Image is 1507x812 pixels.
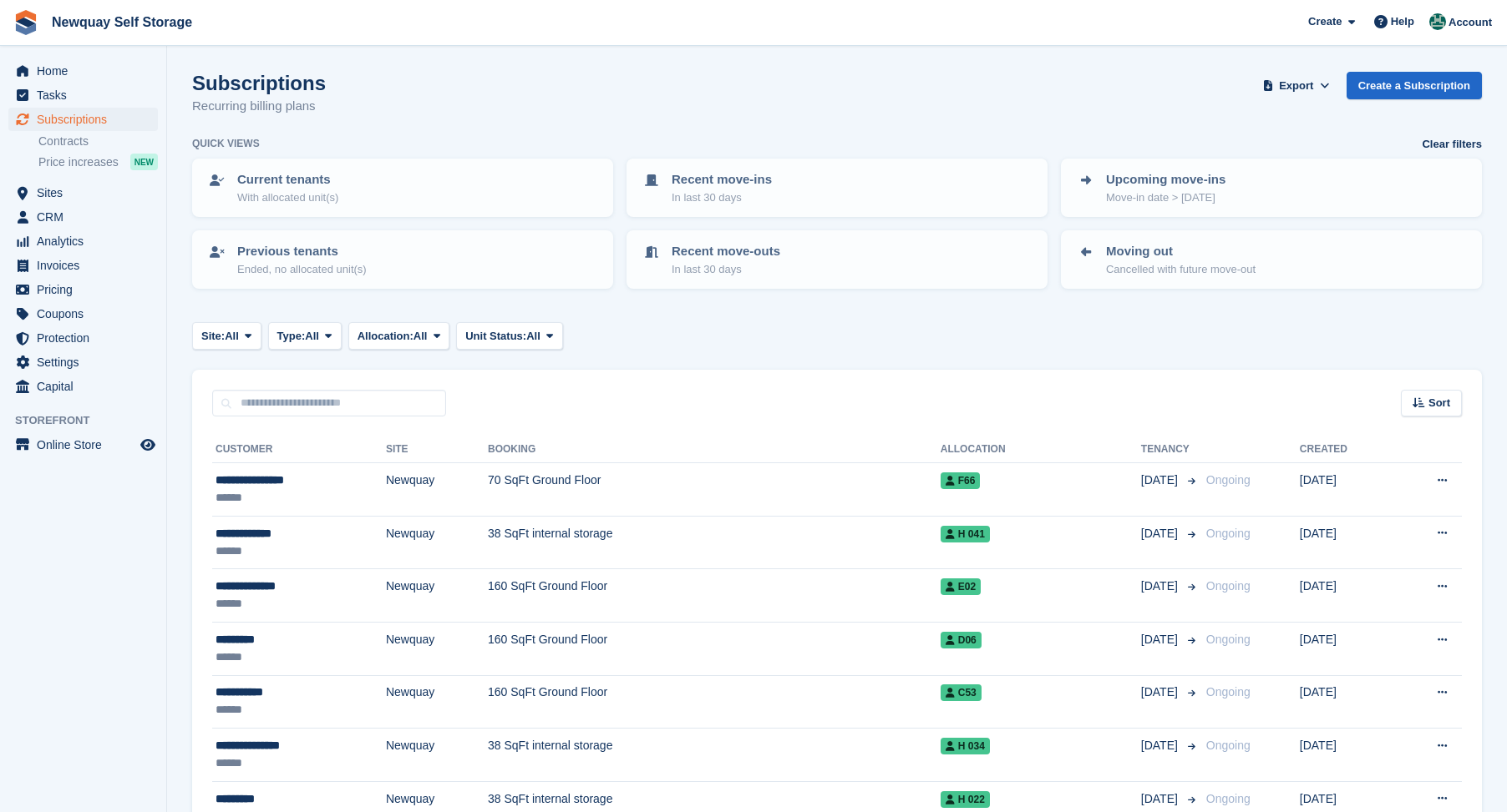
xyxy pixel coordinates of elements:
[1391,13,1414,30] span: Help
[488,569,941,623] td: 160 SqFt Ground Floor
[488,622,941,675] td: 160 SqFt Ground Floor
[8,278,158,301] a: menu
[37,108,137,131] span: Subscriptions
[1141,790,1181,808] span: [DATE]
[37,83,137,107] span: Tasks
[1260,72,1333,99] button: Export
[1300,675,1393,729] td: [DATE]
[941,472,981,489] span: F66
[8,351,158,374] a: menu
[37,59,137,83] span: Home
[941,526,990,542] span: H 041
[1300,622,1393,675] td: [DATE]
[130,154,158,170] div: NEW
[305,328,319,345] span: All
[1141,525,1181,542] span: [DATE]
[628,232,1046,287] a: Recent move-outs In last 30 days
[1449,14,1492,31] span: Account
[488,675,941,729] td: 160 SqFt Ground Floor
[237,261,367,278] p: Ended, no allocated unit(s)
[1428,395,1450,411] span: Sort
[1206,739,1251,752] span: Ongoing
[277,328,306,345] span: Type:
[386,463,488,517] td: Newquay
[201,328,225,345] span: Site:
[941,791,990,808] span: H 022
[386,436,488,463] th: Site
[1206,473,1251,487] span: Ongoing
[1206,685,1251,699] span: Ongoing
[268,322,342,350] button: Type: All
[1300,569,1393,623] td: [DATE]
[1300,436,1393,463] th: Created
[1206,579,1251,593] span: Ongoing
[941,578,981,595] span: E02
[386,516,488,569] td: Newquay
[8,181,158,204] a: menu
[1063,232,1480,287] a: Moving out Cancelled with future move-out
[192,97,326,116] p: Recurring billing plans
[941,436,1141,463] th: Allocation
[8,433,158,456] a: menu
[38,153,158,171] a: Price increases NEW
[37,181,137,204] span: Sites
[1206,527,1251,540] span: Ongoing
[37,205,137,229] span: CRM
[488,463,941,517] td: 70 SqFt Ground Floor
[1106,242,1256,261] p: Moving out
[386,675,488,729] td: Newquay
[37,351,137,374] span: Settings
[1422,136,1482,153] a: Clear filters
[237,170,338,189] p: Current tenants
[386,729,488,782] td: Newquay
[237,189,338,206] p: With allocated unit(s)
[1300,463,1393,517] td: [DATE]
[8,326,158,350] a: menu
[212,436,386,463] th: Customer
[194,160,611,215] a: Current tenants With allocated unit(s)
[15,412,166,429] span: Storefront
[8,229,158,253] a: menu
[13,10,38,35] img: stora-icon-8386f47178a22dfd0bd8f6a31ec36ba5ce8667c1dd55bd0f319d3a0aa187defe.svg
[1106,189,1225,206] p: Move-in date > [DATE]
[225,328,239,345] span: All
[1206,633,1251,646] span: Ongoing
[488,729,941,782] td: 38 SqFt internal storage
[628,160,1046,215] a: Recent move-ins In last 30 days
[37,278,137,301] span: Pricing
[1347,72,1482,99] a: Create a Subscription
[8,375,158,398] a: menu
[672,170,772,189] p: Recent move-ins
[414,328,428,345] span: All
[8,59,158,83] a: menu
[37,326,137,350] span: Protection
[1141,631,1181,648] span: [DATE]
[672,242,780,261] p: Recent move-outs
[37,433,137,456] span: Online Store
[941,632,982,648] span: D06
[465,328,526,345] span: Unit Status:
[8,254,158,277] a: menu
[941,738,990,754] span: H 034
[1300,729,1393,782] td: [DATE]
[1206,792,1251,805] span: Ongoing
[488,516,941,569] td: 38 SqFt internal storage
[1063,160,1480,215] a: Upcoming move-ins Move-in date > [DATE]
[8,302,158,325] a: menu
[941,684,982,701] span: C53
[1141,436,1200,463] th: Tenancy
[38,134,158,149] a: Contracts
[192,322,261,350] button: Site: All
[1141,737,1181,754] span: [DATE]
[358,328,414,345] span: Allocation:
[237,242,367,261] p: Previous tenants
[1141,683,1181,701] span: [DATE]
[1106,170,1225,189] p: Upcoming move-ins
[38,154,119,170] span: Price increases
[456,322,562,350] button: Unit Status: All
[348,322,450,350] button: Allocation: All
[526,328,540,345] span: All
[37,302,137,325] span: Coupons
[672,189,772,206] p: In last 30 days
[138,435,158,455] a: Preview store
